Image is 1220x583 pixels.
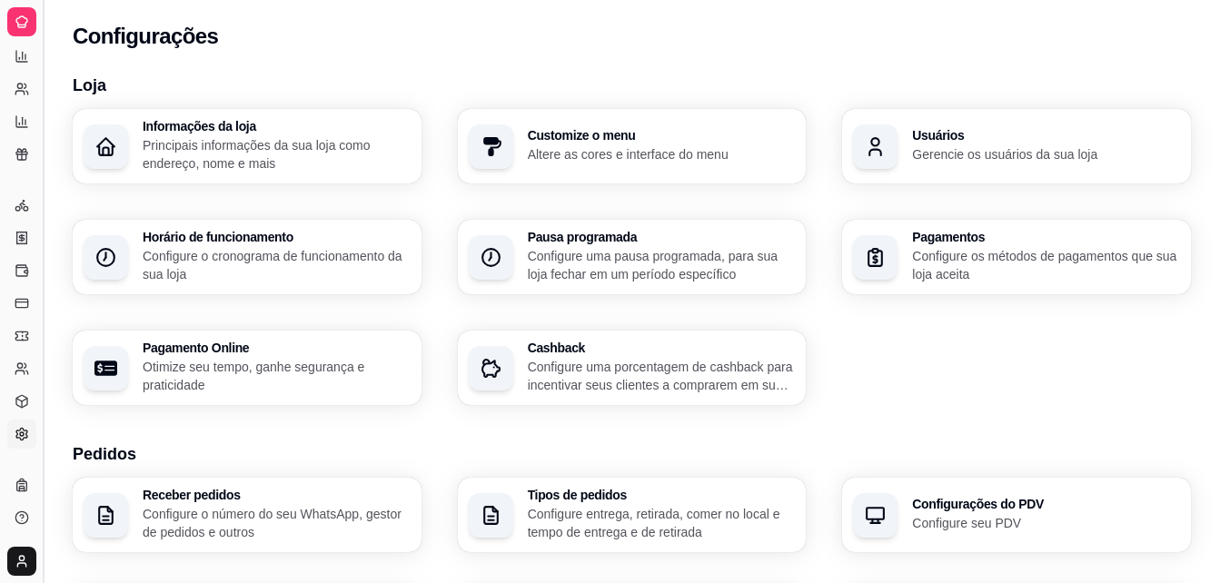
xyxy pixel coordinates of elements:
p: Configure o número do seu WhatsApp, gestor de pedidos e outros [143,505,411,541]
button: Horário de funcionamentoConfigure o cronograma de funcionamento da sua loja [73,220,422,294]
h3: Receber pedidos [143,489,411,501]
button: Informações da lojaPrincipais informações da sua loja como endereço, nome e mais [73,109,422,183]
h3: Tipos de pedidos [528,489,796,501]
h3: Customize o menu [528,129,796,142]
p: Altere as cores e interface do menu [528,145,796,163]
p: Configure entrega, retirada, comer no local e tempo de entrega e de retirada [528,505,796,541]
h3: Pagamentos [912,231,1180,243]
button: PagamentosConfigure os métodos de pagamentos que sua loja aceita [842,220,1191,294]
p: Configure os métodos de pagamentos que sua loja aceita [912,247,1180,283]
h3: Pedidos [73,441,1191,467]
p: Configure uma porcentagem de cashback para incentivar seus clientes a comprarem em sua loja [528,358,796,394]
p: Configure seu PDV [912,514,1180,532]
button: Customize o menuAltere as cores e interface do menu [458,109,807,183]
button: Configurações do PDVConfigure seu PDV [842,478,1191,552]
h3: Usuários [912,129,1180,142]
p: Configure o cronograma de funcionamento da sua loja [143,247,411,283]
button: Pagamento OnlineOtimize seu tempo, ganhe segurança e praticidade [73,331,422,405]
h3: Horário de funcionamento [143,231,411,243]
p: Otimize seu tempo, ganhe segurança e praticidade [143,358,411,394]
button: CashbackConfigure uma porcentagem de cashback para incentivar seus clientes a comprarem em sua loja [458,331,807,405]
button: Pausa programadaConfigure uma pausa programada, para sua loja fechar em um período específico [458,220,807,294]
h3: Informações da loja [143,120,411,133]
button: UsuáriosGerencie os usuários da sua loja [842,109,1191,183]
h3: Cashback [528,341,796,354]
h3: Loja [73,73,1191,98]
button: Receber pedidosConfigure o número do seu WhatsApp, gestor de pedidos e outros [73,478,422,552]
h3: Pausa programada [528,231,796,243]
h2: Configurações [73,22,218,51]
p: Configure uma pausa programada, para sua loja fechar em um período específico [528,247,796,283]
h3: Configurações do PDV [912,498,1180,510]
p: Gerencie os usuários da sua loja [912,145,1180,163]
h3: Pagamento Online [143,341,411,354]
button: Tipos de pedidosConfigure entrega, retirada, comer no local e tempo de entrega e de retirada [458,478,807,552]
p: Principais informações da sua loja como endereço, nome e mais [143,136,411,173]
